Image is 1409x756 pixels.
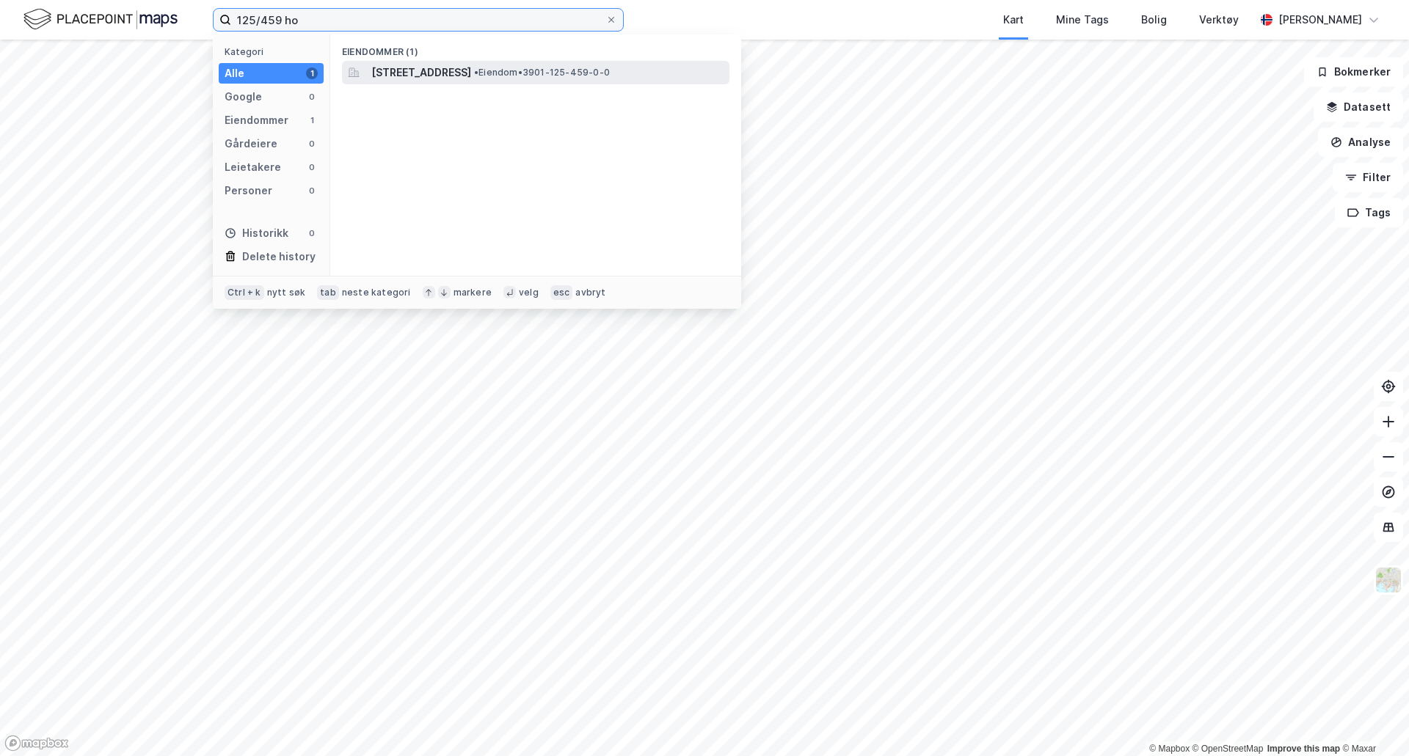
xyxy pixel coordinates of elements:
[1267,744,1340,754] a: Improve this map
[225,224,288,242] div: Historikk
[1199,11,1239,29] div: Verktøy
[1003,11,1024,29] div: Kart
[1149,744,1190,754] a: Mapbox
[225,182,272,199] div: Personer
[454,287,492,298] div: markere
[1333,163,1403,192] button: Filter
[1318,128,1403,157] button: Analyse
[225,46,324,57] div: Kategori
[225,65,244,82] div: Alle
[225,135,277,153] div: Gårdeiere
[306,185,318,197] div: 0
[1141,11,1167,29] div: Bolig
[4,735,69,752] a: Mapbox homepage
[1278,11,1362,29] div: [PERSON_NAME]
[1336,686,1409,756] div: Kontrollprogram for chat
[306,67,318,79] div: 1
[306,161,318,173] div: 0
[23,7,178,32] img: logo.f888ab2527a4732fd821a326f86c7f29.svg
[306,91,318,103] div: 0
[306,138,318,150] div: 0
[1314,92,1403,122] button: Datasett
[267,287,306,298] div: nytt søk
[317,285,339,300] div: tab
[1193,744,1264,754] a: OpenStreetMap
[1375,566,1402,594] img: Z
[550,285,573,300] div: esc
[1336,686,1409,756] iframe: Chat Widget
[306,227,318,239] div: 0
[225,111,288,129] div: Eiendommer
[1335,198,1403,227] button: Tags
[1304,57,1403,87] button: Bokmerker
[1056,11,1109,29] div: Mine Tags
[231,9,605,31] input: Søk på adresse, matrikkel, gårdeiere, leietakere eller personer
[225,158,281,176] div: Leietakere
[242,248,316,265] div: Delete history
[306,114,318,126] div: 1
[474,67,610,78] span: Eiendom • 3901-125-459-0-0
[225,285,264,300] div: Ctrl + k
[474,67,478,78] span: •
[575,287,605,298] div: avbryt
[371,64,471,81] span: [STREET_ADDRESS]
[519,287,539,298] div: velg
[330,34,741,61] div: Eiendommer (1)
[342,287,411,298] div: neste kategori
[225,88,262,106] div: Google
